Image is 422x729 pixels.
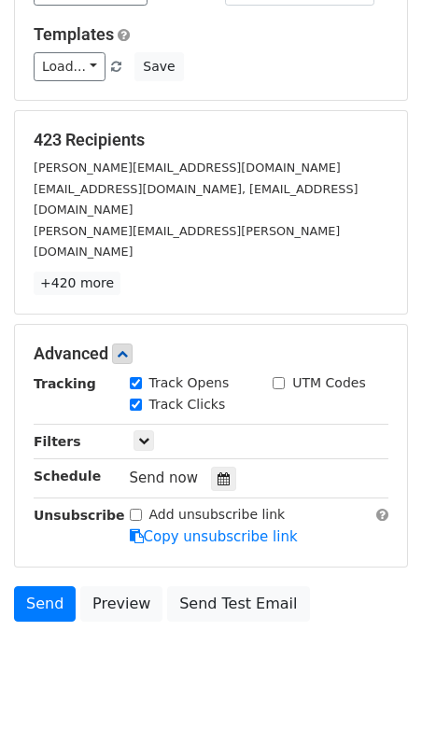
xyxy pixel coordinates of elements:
[34,161,341,175] small: [PERSON_NAME][EMAIL_ADDRESS][DOMAIN_NAME]
[34,130,388,150] h5: 423 Recipients
[34,434,81,449] strong: Filters
[34,224,340,259] small: [PERSON_NAME][EMAIL_ADDRESS][PERSON_NAME][DOMAIN_NAME]
[149,505,286,525] label: Add unsubscribe link
[167,586,309,622] a: Send Test Email
[292,373,365,393] label: UTM Codes
[34,508,125,523] strong: Unsubscribe
[34,469,101,484] strong: Schedule
[134,52,183,81] button: Save
[130,528,298,545] a: Copy unsubscribe link
[80,586,162,622] a: Preview
[34,182,358,217] small: [EMAIL_ADDRESS][DOMAIN_NAME], [EMAIL_ADDRESS][DOMAIN_NAME]
[130,470,199,486] span: Send now
[34,343,388,364] h5: Advanced
[149,373,230,393] label: Track Opens
[149,395,226,414] label: Track Clicks
[34,24,114,44] a: Templates
[34,52,105,81] a: Load...
[34,376,96,391] strong: Tracking
[34,272,120,295] a: +420 more
[14,586,76,622] a: Send
[329,639,422,729] iframe: Chat Widget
